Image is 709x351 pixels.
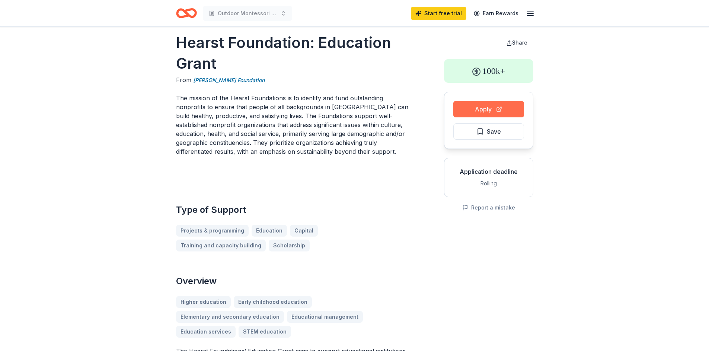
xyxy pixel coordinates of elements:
[290,225,318,237] a: Capital
[444,59,533,83] div: 100k+
[269,240,310,251] a: Scholarship
[453,123,524,140] button: Save
[176,240,266,251] a: Training and capacity building
[500,35,533,50] button: Share
[218,9,277,18] span: Outdoor Montessori Classroom
[450,179,527,188] div: Rolling
[450,167,527,176] div: Application deadline
[176,275,408,287] h2: Overview
[176,4,197,22] a: Home
[453,101,524,117] button: Apply
[411,7,466,20] a: Start free trial
[487,127,501,136] span: Save
[512,39,527,46] span: Share
[176,32,408,74] h1: Hearst Foundation: Education Grant
[176,75,408,85] div: From
[469,7,523,20] a: Earn Rewards
[252,225,287,237] a: Education
[462,203,515,212] button: Report a mistake
[176,225,249,237] a: Projects & programming
[176,204,408,216] h2: Type of Support
[193,76,265,85] a: [PERSON_NAME] Foundation
[203,6,292,21] button: Outdoor Montessori Classroom
[176,94,408,156] p: The mission of the Hearst Foundations is to identify and fund outstanding nonprofits to ensure th...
